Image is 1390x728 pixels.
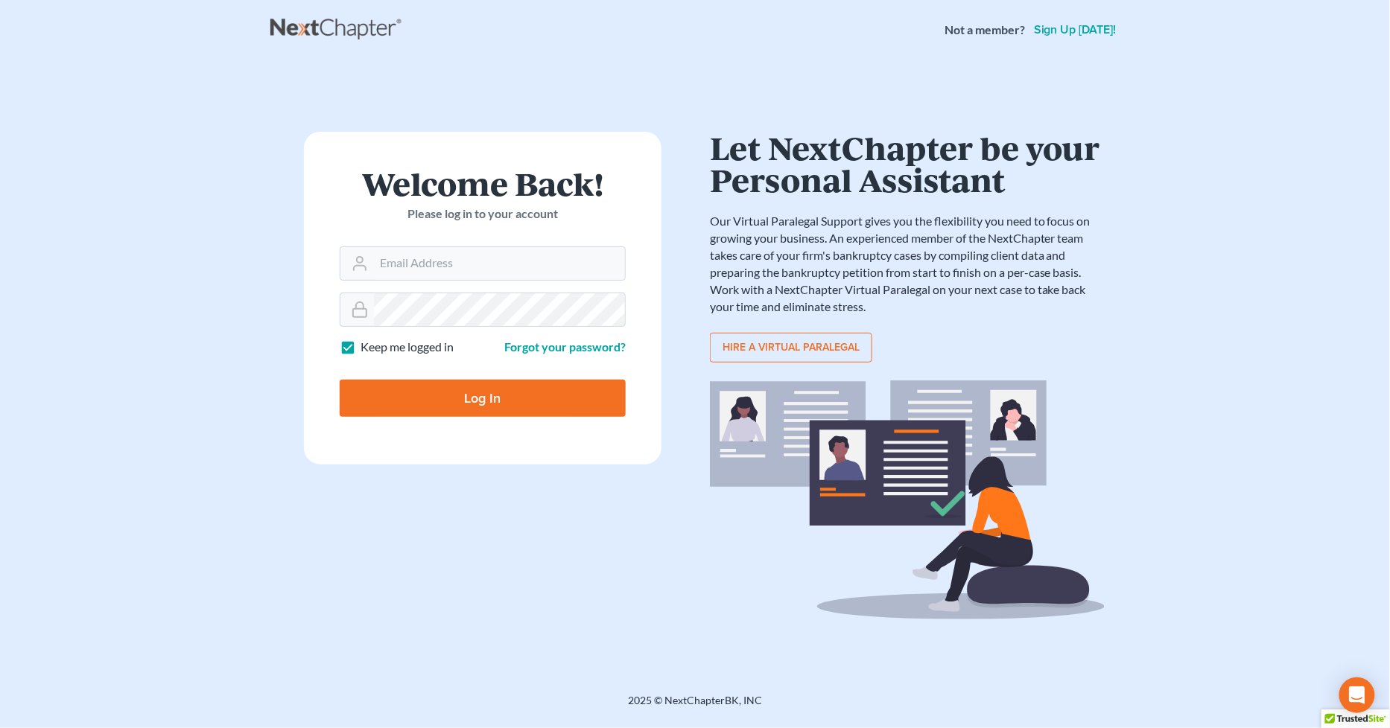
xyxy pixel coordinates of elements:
strong: Not a member? [945,22,1025,39]
div: Open Intercom Messenger [1339,677,1375,713]
a: Hire a virtual paralegal [710,333,872,363]
label: Keep me logged in [361,339,454,356]
img: virtual_paralegal_bg-b12c8cf30858a2b2c02ea913d52db5c468ecc422855d04272ea22d19010d70dc.svg [710,380,1105,619]
h1: Welcome Back! [340,167,626,199]
input: Log In [340,380,626,417]
a: Forgot your password? [504,339,626,354]
p: Please log in to your account [340,205,626,223]
h1: Let NextChapter be your Personal Assistant [710,132,1105,195]
a: Sign up [DATE]! [1031,24,1120,36]
input: Email Address [374,247,625,280]
p: Our Virtual Paralegal Support gives you the flexibility you need to focus on growing your busines... [710,213,1105,315]
div: 2025 © NextChapterBK, INC [270,693,1120,720]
